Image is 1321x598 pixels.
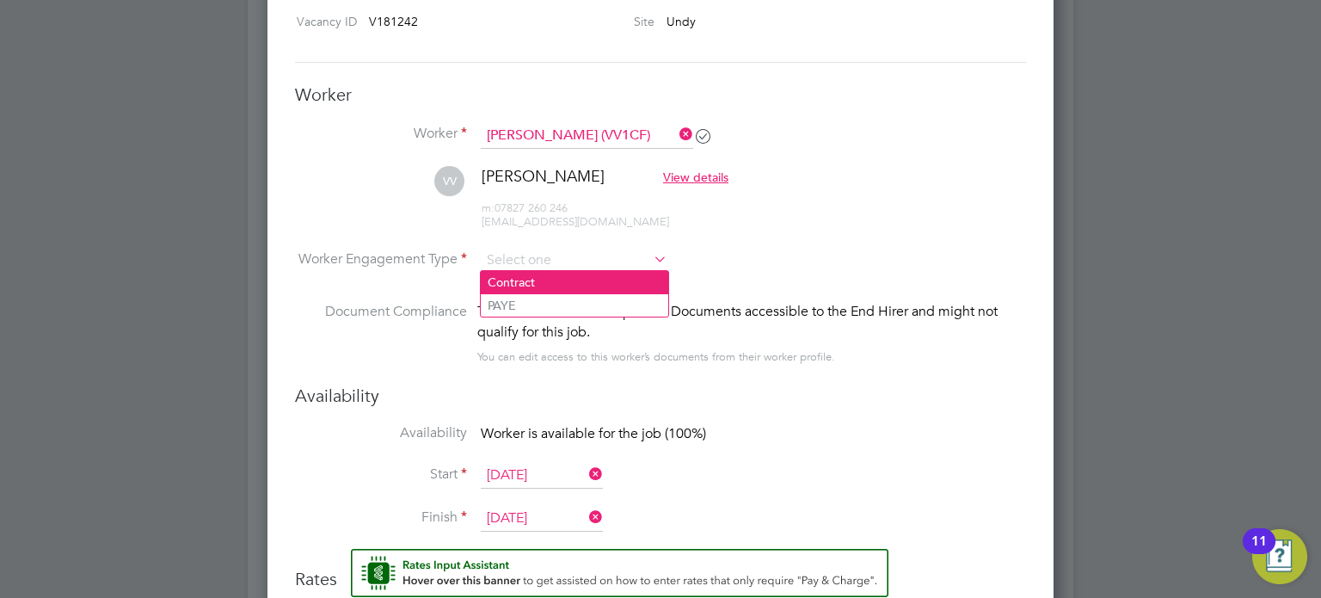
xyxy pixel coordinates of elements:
h3: Availability [295,385,1026,407]
span: 07827 260 246 [482,200,568,215]
span: View details [663,170,728,185]
span: V181242 [369,14,418,29]
span: m: [482,200,495,215]
span: Worker is available for the job (100%) [481,425,706,442]
div: 11 [1251,541,1267,564]
label: Start [295,465,467,484]
input: Select one [481,463,603,489]
label: Worker [295,125,467,143]
label: Vacancy ID [288,14,357,29]
label: Worker Engagement Type [295,250,467,268]
input: Select one [481,248,667,274]
li: Contract [481,271,668,293]
label: Finish [295,509,467,527]
span: VV [434,166,464,196]
input: Select one [481,506,603,532]
div: You can edit access to this worker’s documents from their worker profile. [477,347,835,367]
button: Open Resource Center, 11 new notifications [1252,529,1307,584]
h3: Rates [295,549,1026,590]
label: Availability [295,424,467,442]
li: PAYE [481,294,668,317]
input: Search for... [481,123,693,149]
span: [PERSON_NAME] [482,166,605,186]
label: Document Compliance [295,301,467,364]
span: Undy [667,14,696,29]
h3: Worker [295,83,1026,106]
label: Site [556,14,654,29]
div: This worker has no Compliance Documents accessible to the End Hirer and might not qualify for thi... [477,301,1026,342]
button: Rate Assistant [351,549,888,597]
span: [EMAIL_ADDRESS][DOMAIN_NAME] [482,214,669,229]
